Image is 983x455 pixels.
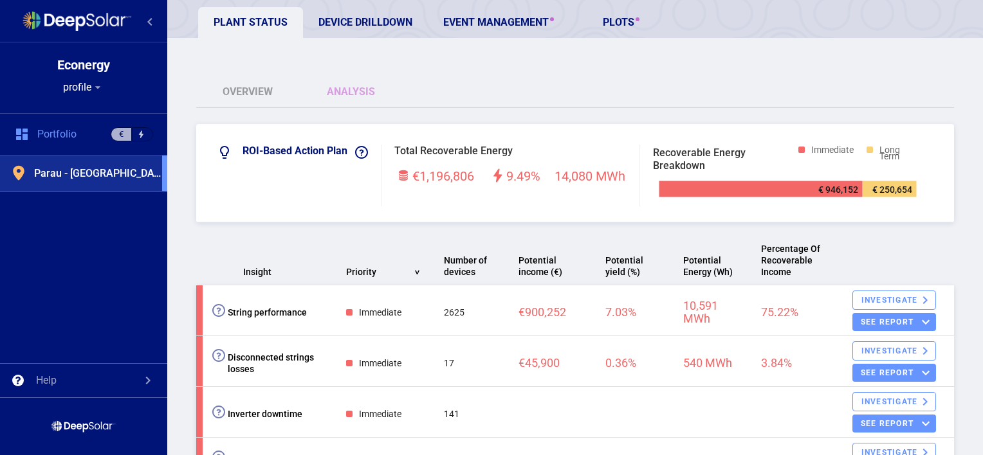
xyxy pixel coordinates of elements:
a: Device Drilldown [303,7,428,38]
tspan: € 250,654 [872,184,912,195]
div: Recoverable Energy Breakdown [653,147,798,172]
mat-icon: keyboard_arrow_right [923,400,928,404]
mat-icon: keyboard_arrow_down [924,320,928,325]
mat-icon: keyboard_arrow_right [923,349,928,353]
div: €900,252 [519,306,585,319]
div: Immediate [798,147,854,172]
th: Potential yield (%) [585,235,663,285]
div: €45,900 [519,357,585,370]
mat-icon: keyboard_arrow_right [923,451,928,455]
tspan: € 946,152 [818,184,858,195]
th: Potential Energy (Wh) [663,235,740,285]
div: Help [36,374,57,387]
div: 17 [444,357,498,370]
div: 141 [444,407,498,420]
div: Immediate [359,309,401,316]
mat-icon: keyboard_arrow_down [924,422,928,426]
div: Econergy [57,58,110,71]
div: see report [852,364,936,382]
a: Event Management [428,7,569,38]
div: Investigate [852,290,936,310]
span: profile [63,81,91,94]
mat-icon: chevron_right [140,373,156,388]
div: Investigate [852,392,936,411]
div: Long Term [867,147,921,172]
a: Overview [196,76,299,107]
th: Insight [223,235,326,285]
span: 540 MWh [683,356,732,370]
div: see report [852,313,936,331]
div: Immediate [359,360,401,366]
div: see report [852,415,936,433]
div: Immediate [359,411,401,417]
th: Percentage Of Recoverable Income [740,235,832,285]
div: Investigate [852,341,936,361]
div: Disconnected strings losses [228,352,326,375]
span: 0.36% [605,356,636,370]
a: Analysis [299,76,402,107]
span: 9.49% [506,166,540,186]
span: 10,591 MWh [683,299,718,326]
div: Priority [346,266,376,278]
th: Potential income (€) [498,235,585,285]
a: PLOTS [569,7,672,38]
div: > [411,270,423,274]
th: Number of devices [423,235,498,285]
span: 75.22% [761,305,798,319]
span: 14,080 MWh [555,166,625,186]
div: ROI-based Action Plan [243,145,347,160]
span: 7.03% [605,305,636,319]
mat-icon: arrow_drop_down [91,81,104,94]
mat-icon: keyboard_arrow_down [924,371,928,375]
span: Portfolio [37,128,77,141]
a: Plant Status [198,7,303,38]
div: 2625 [444,306,498,319]
mat-icon: chevron_left [142,14,158,30]
div: Total Recoverable Energy [394,145,639,157]
span: €1,196,806 [412,166,474,186]
div: € [111,127,132,141]
span: Parau - Romania [34,167,162,180]
mat-icon: keyboard_arrow_right [923,298,928,303]
div: String performance [228,307,307,318]
div: Inverter downtime [228,408,302,420]
span: 3.84% [761,356,792,370]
